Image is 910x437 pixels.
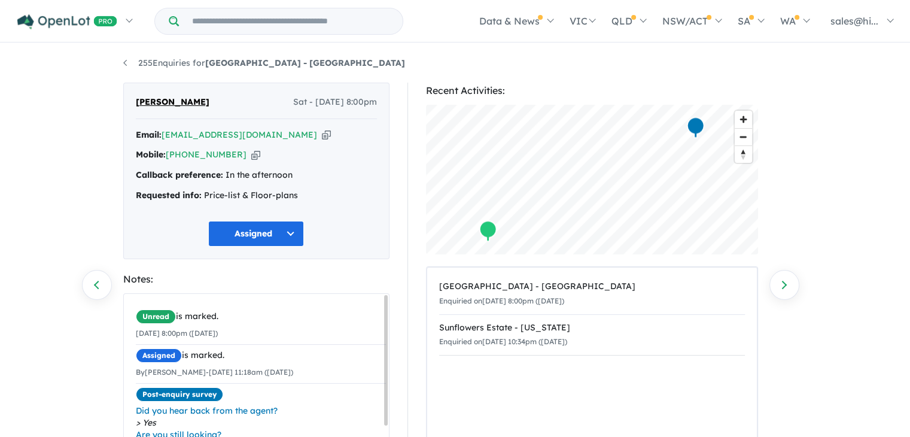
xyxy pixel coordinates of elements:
a: 255Enquiries for[GEOGRAPHIC_DATA] - [GEOGRAPHIC_DATA] [123,57,405,68]
div: is marked. [136,348,386,363]
a: Sunflowers Estate - [US_STATE]Enquiried on[DATE] 10:34pm ([DATE]) [439,314,745,356]
span: Unread [136,309,176,324]
div: is marked. [136,309,386,324]
span: sales@hi... [830,15,878,27]
strong: Callback preference: [136,169,223,180]
button: Assigned [208,221,304,247]
div: Recent Activities: [426,83,758,99]
small: By [PERSON_NAME] - [DATE] 11:18am ([DATE]) [136,368,293,377]
a: [EMAIL_ADDRESS][DOMAIN_NAME] [162,129,317,140]
button: Zoom out [735,128,752,145]
canvas: Map [426,105,758,254]
img: Openlot PRO Logo White [17,14,117,29]
span: Assigned [136,348,182,363]
span: Post-enquiry survey [136,387,223,402]
small: Enquiried on [DATE] 8:00pm ([DATE]) [439,296,564,305]
span: Yes [136,417,386,429]
strong: Requested info: [136,190,202,201]
nav: breadcrumb [123,56,787,71]
span: Reset bearing to north [735,146,752,163]
a: [GEOGRAPHIC_DATA] - [GEOGRAPHIC_DATA]Enquiried on[DATE] 8:00pm ([DATE]) [439,274,745,315]
strong: Email: [136,129,162,140]
div: [GEOGRAPHIC_DATA] - [GEOGRAPHIC_DATA] [439,280,745,294]
span: Did you hear back from the agent? [136,405,386,417]
button: Zoom in [735,111,752,128]
strong: Mobile: [136,149,166,160]
button: Copy [251,148,260,161]
small: Enquiried on [DATE] 10:34pm ([DATE]) [439,337,567,346]
span: Zoom out [735,129,752,145]
input: Try estate name, suburb, builder or developer [181,8,400,34]
div: Price-list & Floor-plans [136,189,377,203]
div: Sunflowers Estate - [US_STATE] [439,321,745,335]
a: [PHONE_NUMBER] [166,149,246,160]
div: Map marker [479,220,497,242]
small: [DATE] 8:00pm ([DATE]) [136,329,218,338]
span: Sat - [DATE] 8:00pm [293,95,377,110]
button: Reset bearing to north [735,145,752,163]
strong: [GEOGRAPHIC_DATA] - [GEOGRAPHIC_DATA] [205,57,405,68]
div: In the afternoon [136,168,377,183]
div: Notes: [123,271,389,287]
span: [PERSON_NAME] [136,95,209,110]
div: Map marker [686,117,704,139]
button: Copy [322,129,331,141]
